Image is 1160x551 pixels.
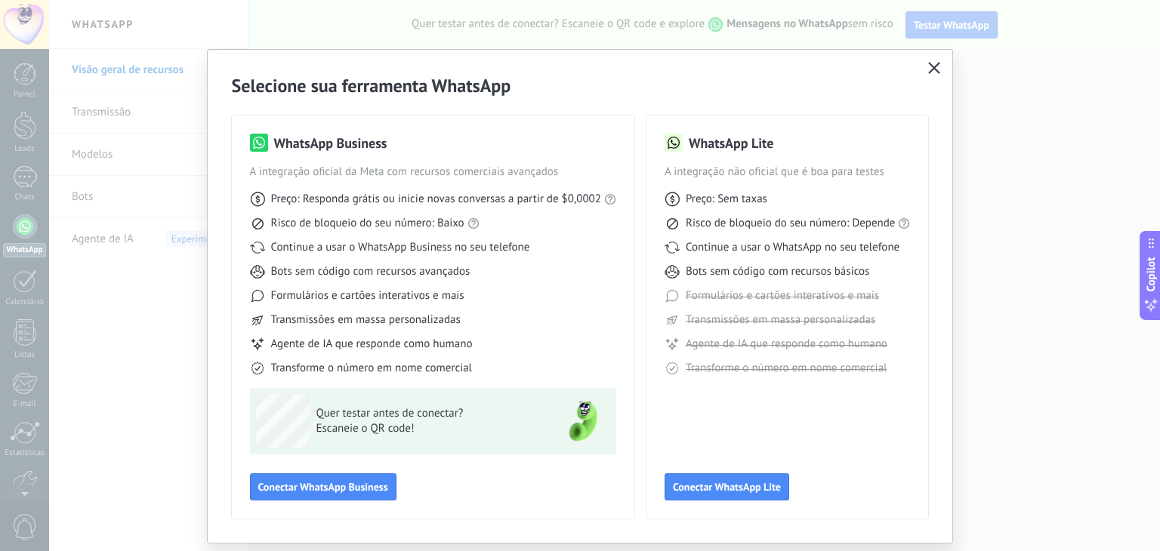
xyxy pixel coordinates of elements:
[271,312,461,328] span: Transmissões em massa personalizadas
[316,421,537,436] span: Escaneie o QR code!
[271,192,601,207] span: Preço: Responda grátis ou inicie novas conversas a partir de $0,0002
[686,361,887,376] span: Transforme o número em nome comercial
[232,74,929,97] h2: Selecione sua ferramenta WhatsApp
[665,473,789,500] button: Conectar WhatsApp Lite
[250,165,616,180] span: A integração oficial da Meta com recursos comerciais avançados
[271,361,472,376] span: Transforme o número em nome comercial
[673,482,781,492] span: Conectar WhatsApp Lite
[271,337,473,352] span: Agente de IA que responde como humano
[556,394,610,448] img: green-phone.png
[271,216,464,231] span: Risco de bloqueio do seu número: Baixo
[316,406,537,421] span: Quer testar antes de conectar?
[1143,257,1158,292] span: Copilot
[686,264,869,279] span: Bots sem código com recursos básicos
[271,264,470,279] span: Bots sem código com recursos avançados
[686,240,899,255] span: Continue a usar o WhatsApp no seu telefone
[665,165,911,180] span: A integração não oficial que é boa para testes
[258,482,388,492] span: Conectar WhatsApp Business
[686,288,879,303] span: Formulários e cartões interativos e mais
[271,240,530,255] span: Continue a usar o WhatsApp Business no seu telefone
[250,473,396,500] button: Conectar WhatsApp Business
[686,312,875,328] span: Transmissões em massa personalizadas
[274,134,387,152] h3: WhatsApp Business
[271,288,464,303] span: Formulários e cartões interativos e mais
[686,337,887,352] span: Agente de IA que responde como humano
[686,192,767,207] span: Preço: Sem taxas
[686,216,896,231] span: Risco de bloqueio do seu número: Depende
[689,134,773,152] h3: WhatsApp Lite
